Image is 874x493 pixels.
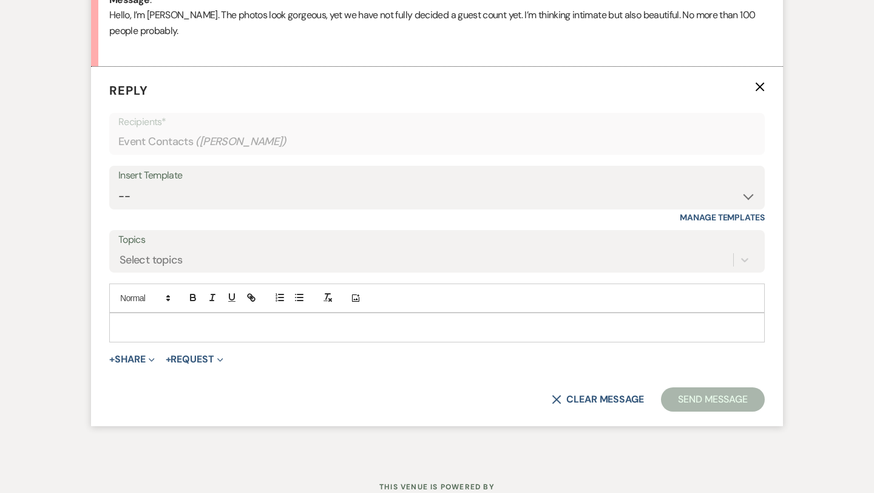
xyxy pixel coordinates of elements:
div: Event Contacts [118,130,756,154]
a: Manage Templates [680,212,765,223]
div: Select topics [120,252,183,268]
span: + [166,355,171,364]
div: Insert Template [118,167,756,185]
p: Recipients* [118,114,756,130]
button: Send Message [661,387,765,412]
span: + [109,355,115,364]
span: ( [PERSON_NAME] ) [195,134,286,150]
button: Share [109,355,155,364]
button: Request [166,355,223,364]
button: Clear message [552,395,644,404]
span: Reply [109,83,148,98]
label: Topics [118,231,756,249]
